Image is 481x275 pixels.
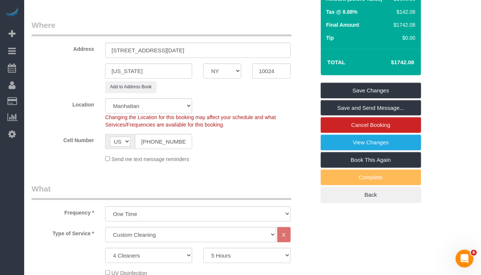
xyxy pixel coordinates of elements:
[321,100,421,116] a: Save and Send Message...
[105,81,156,93] button: Add to Address Book
[135,134,192,149] input: Cell Number
[26,43,100,53] label: Address
[26,98,100,108] label: Location
[456,250,474,268] iframe: Intercom live chat
[326,8,358,16] label: Tax @ 8.88%
[321,152,421,168] a: Book This Again
[112,156,189,162] span: Send me text message reminders
[321,83,421,98] a: Save Changes
[26,227,100,237] label: Type of Service *
[26,206,100,216] label: Frequency *
[105,114,276,128] span: Changing the Location for this booking may affect your schedule and what Services/Frequencies are...
[321,117,421,133] a: Cancel Booking
[252,63,290,79] input: Zip Code
[391,21,415,29] div: $1742.08
[321,135,421,150] a: View Changes
[471,250,477,256] span: 6
[326,34,334,42] label: Tip
[4,7,19,18] img: Automaid Logo
[32,20,291,36] legend: Where
[391,8,415,16] div: $142.08
[326,21,359,29] label: Final Amount
[105,63,192,79] input: City
[321,187,421,203] a: Back
[327,59,346,65] strong: Total
[26,134,100,144] label: Cell Number
[369,59,414,66] h4: $1742.08
[32,183,291,200] legend: What
[391,34,415,42] div: $0.00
